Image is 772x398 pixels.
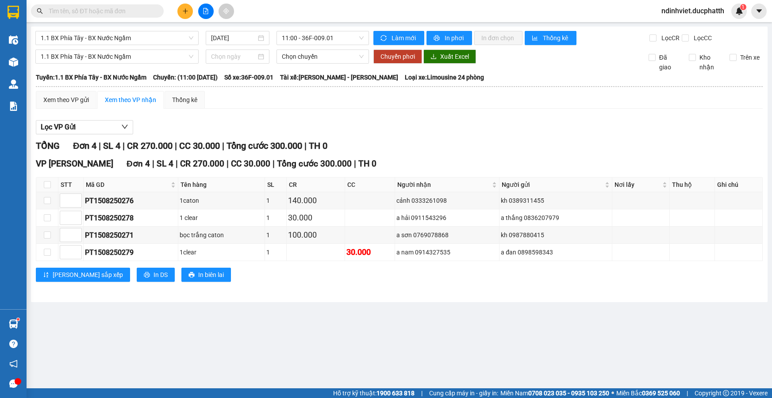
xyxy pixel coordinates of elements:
[380,35,388,42] span: sync
[41,121,76,133] span: Lọc VP Gửi
[36,74,146,81] b: Tuyến: 1.1 BX Phía Tây - BX Nước Ngầm
[231,159,270,169] span: CC 30.000
[103,140,120,151] span: SL 4
[528,390,609,397] strong: 0708 023 035 - 0935 103 250
[182,8,188,14] span: plus
[273,159,275,169] span: |
[737,53,763,62] span: Trên xe
[656,53,682,72] span: Đã giao
[687,388,688,398] span: |
[154,270,168,280] span: In DS
[8,6,19,19] img: logo-vxr
[227,140,302,151] span: Tổng cước 300.000
[180,213,263,223] div: 1 clear
[144,272,150,279] span: printer
[157,159,173,169] span: SL 4
[429,388,498,398] span: Cung cấp máy in - giấy in:
[373,49,422,64] button: Chuyển phơi
[9,80,18,89] img: warehouse-icon
[423,49,476,64] button: downloadXuất Excel
[177,4,193,19] button: plus
[41,50,193,63] span: 1.1 BX Phía Tây - BX Nước Ngầm
[421,388,422,398] span: |
[17,318,19,321] sup: 1
[9,102,18,111] img: solution-icon
[654,5,731,16] span: ndinhviet.ducphatth
[127,140,173,151] span: CR 270.000
[532,35,539,42] span: bar-chart
[153,72,218,82] span: Chuyến: (11:00 [DATE])
[152,159,154,169] span: |
[426,31,472,45] button: printerIn phơi
[85,230,177,241] div: PT1508250271
[85,195,177,206] div: PT1508250276
[741,4,745,10] span: 1
[501,230,610,240] div: kh 0987880415
[53,270,123,280] span: [PERSON_NAME] sắp xếp
[211,33,256,43] input: 15/08/2025
[188,272,195,279] span: printer
[9,379,18,388] span: message
[500,388,609,398] span: Miền Nam
[180,247,263,257] div: 1clear
[99,140,101,151] span: |
[219,4,234,19] button: aim
[735,7,743,15] img: icon-new-feature
[9,340,18,348] span: question-circle
[203,8,209,14] span: file-add
[37,8,43,14] span: search
[73,140,96,151] span: Đơn 4
[282,50,364,63] span: Chọn chuyến
[178,178,265,192] th: Tên hàng
[397,180,490,190] span: Người nhận
[611,391,614,395] span: ⚪️
[222,140,224,151] span: |
[198,270,224,280] span: In biên lai
[180,196,263,205] div: 1caton
[396,213,498,223] div: a hải 0911543296
[751,4,767,19] button: caret-down
[396,230,498,240] div: a sơn 0769078868
[288,194,343,207] div: 140.000
[288,212,343,224] div: 30.000
[501,213,610,223] div: a thắng 0836207979
[430,53,437,61] span: download
[58,178,84,192] th: STT
[282,31,364,45] span: 11:00 - 36F-009.01
[345,178,395,192] th: CC
[211,52,256,61] input: Chọn ngày
[376,390,415,397] strong: 1900 633 818
[49,6,153,16] input: Tìm tên, số ĐT hoặc mã đơn
[615,180,661,190] span: Nơi lấy
[287,178,345,192] th: CR
[179,140,220,151] span: CC 30.000
[123,140,125,151] span: |
[288,229,343,241] div: 100.000
[396,247,498,257] div: a nam 0914327535
[304,140,307,151] span: |
[266,196,285,205] div: 1
[43,272,49,279] span: sort-ascending
[373,31,424,45] button: syncLàm mới
[440,52,469,61] span: Xuất Excel
[176,159,178,169] span: |
[84,244,178,261] td: PT1508250279
[9,319,18,329] img: warehouse-icon
[36,120,133,134] button: Lọc VP Gửi
[84,209,178,227] td: PT1508250278
[358,159,376,169] span: TH 0
[84,192,178,209] td: PT1508250276
[172,95,197,105] div: Thống kê
[9,35,18,45] img: warehouse-icon
[543,33,569,43] span: Thống kê
[277,159,352,169] span: Tổng cước 300.000
[346,246,393,258] div: 30.000
[198,4,214,19] button: file-add
[723,390,729,396] span: copyright
[405,72,484,82] span: Loại xe: Limousine 24 phòng
[715,178,763,192] th: Ghi chú
[127,159,150,169] span: Đơn 4
[180,159,224,169] span: CR 270.000
[445,33,465,43] span: In phơi
[265,178,287,192] th: SL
